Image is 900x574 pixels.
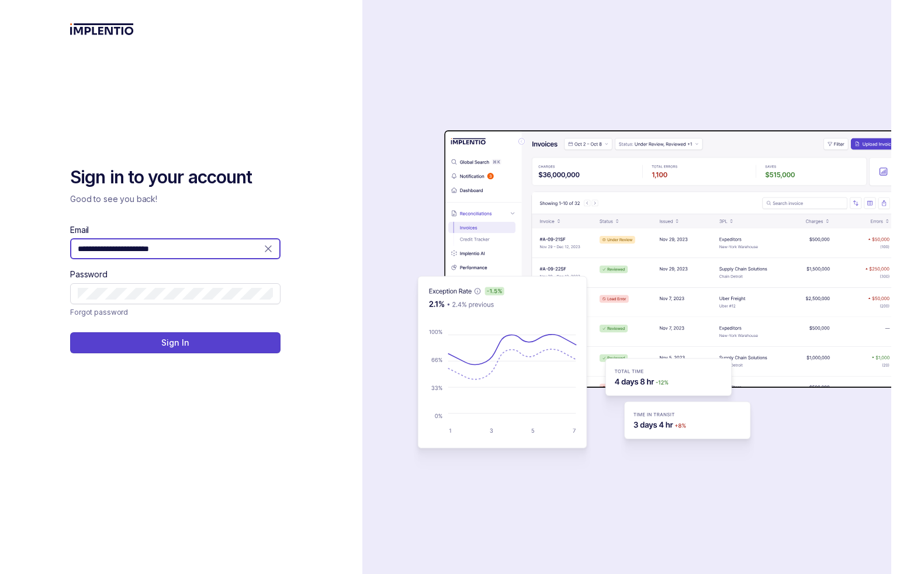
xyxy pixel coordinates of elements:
a: Link Forgot password [70,307,128,318]
img: logo [70,23,134,35]
p: Sign In [161,337,189,349]
p: Good to see you back! [70,193,281,205]
label: Password [70,269,108,280]
button: Sign In [70,332,281,353]
p: Forgot password [70,307,128,318]
h2: Sign in to your account [70,166,281,189]
label: Email [70,224,89,236]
